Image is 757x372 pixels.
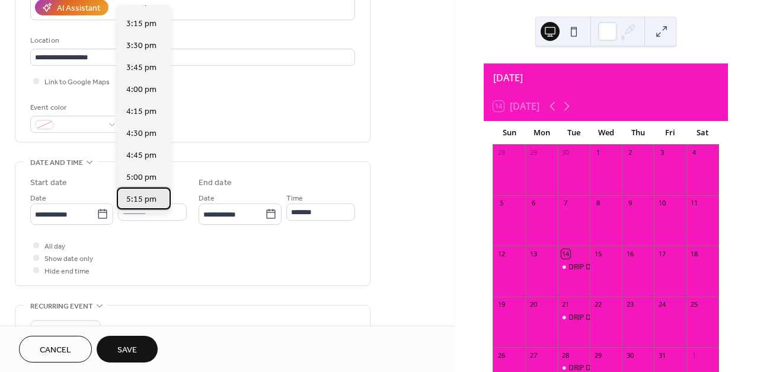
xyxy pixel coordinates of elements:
[529,199,538,208] div: 6
[126,128,156,140] span: 4:30 pm
[561,351,570,360] div: 28
[529,148,538,157] div: 29
[497,148,506,157] div: 28
[199,177,232,189] div: End date
[126,84,156,96] span: 4:00 pm
[625,351,634,360] div: 30
[561,199,570,208] div: 7
[561,249,570,258] div: 14
[497,300,506,309] div: 19
[657,300,666,309] div: 24
[126,62,156,74] span: 3:45 pm
[497,351,506,360] div: 26
[126,40,156,52] span: 3:30 pm
[690,300,699,309] div: 25
[497,249,506,258] div: 12
[593,249,602,258] div: 15
[30,34,353,47] div: Location
[690,351,699,360] div: 1
[44,76,110,88] span: Link to Google Maps
[126,18,156,30] span: 3:15 pm
[525,121,557,145] div: Mon
[657,351,666,360] div: 31
[529,351,538,360] div: 27
[625,249,634,258] div: 16
[622,121,654,145] div: Thu
[561,148,570,157] div: 30
[593,351,602,360] div: 29
[117,344,137,357] span: Save
[30,101,119,114] div: Event color
[568,262,632,272] div: DRIP Dance Fitness
[30,157,83,169] span: Date and time
[35,323,79,337] span: Do not repeat
[497,199,506,208] div: 5
[568,313,632,323] div: DRIP Dance Fitness
[690,199,699,208] div: 11
[44,253,93,265] span: Show date only
[126,193,156,206] span: 5:15 pm
[126,150,156,162] span: 4:45 pm
[654,121,686,145] div: Fri
[690,148,699,157] div: 4
[97,336,158,363] button: Save
[529,249,538,258] div: 13
[493,121,525,145] div: Sun
[657,249,666,258] div: 17
[625,148,634,157] div: 2
[558,313,590,323] div: DRIP Dance Fitness
[30,192,46,205] span: Date
[529,300,538,309] div: 20
[590,121,622,145] div: Wed
[30,300,93,313] span: Recurring event
[19,336,92,363] button: Cancel
[484,63,728,92] div: [DATE]
[126,171,156,184] span: 5:00 pm
[593,148,602,157] div: 1
[30,177,67,189] div: Start date
[686,121,718,145] div: Sat
[690,249,699,258] div: 18
[561,300,570,309] div: 21
[625,300,634,309] div: 23
[558,262,590,272] div: DRIP Dance Fitness
[286,192,303,205] span: Time
[593,300,602,309] div: 22
[657,148,666,157] div: 3
[57,2,100,15] div: AI Assistant
[625,199,634,208] div: 9
[657,199,666,208] div: 10
[126,106,156,118] span: 4:15 pm
[44,265,90,278] span: Hide end time
[40,344,71,357] span: Cancel
[593,199,602,208] div: 8
[199,192,215,205] span: Date
[44,240,65,253] span: All day
[558,121,590,145] div: Tue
